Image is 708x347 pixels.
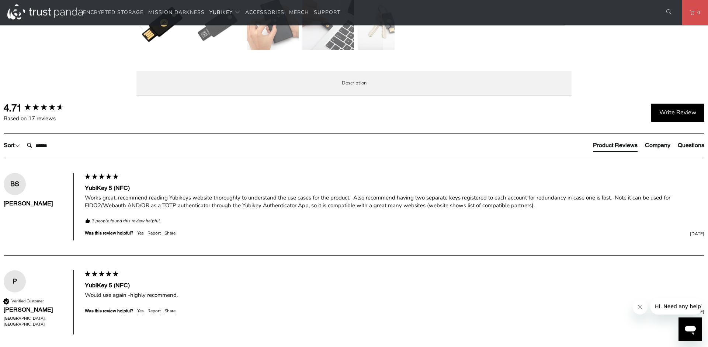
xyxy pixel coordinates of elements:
[148,9,205,16] span: Mission Darkness
[4,306,66,314] div: [PERSON_NAME]
[84,270,119,279] div: 5 star rating
[179,309,704,315] div: [DATE]
[147,230,161,236] div: Report
[83,9,143,16] span: Encrypted Storage
[147,308,161,314] div: Report
[633,300,648,315] iframe: Close message
[289,4,309,21] a: Merch
[85,194,704,209] div: Works great, recommend reading Yubikeys website thoroughly to understand the use cases for the pr...
[4,101,22,115] div: 4.71
[84,173,119,182] div: 5 star rating
[289,9,309,16] span: Merch
[24,138,83,153] input: Search
[593,141,638,149] div: Product Reviews
[245,9,284,16] span: Accessories
[92,218,161,224] em: 3 people found this review helpful.
[11,298,44,304] div: Verified Customer
[314,9,340,16] span: Support
[314,4,340,21] a: Support
[645,141,670,149] div: Company
[4,316,66,327] div: [GEOGRAPHIC_DATA], [GEOGRAPHIC_DATA]
[137,230,144,236] div: Yes
[651,104,704,122] div: Write Review
[593,141,704,156] div: Reviews Tabs
[4,141,20,149] div: Sort
[24,103,64,113] div: 4.71 star rating
[164,230,176,236] div: Share
[694,8,700,17] span: 0
[136,71,572,96] label: Description
[678,141,704,149] div: Questions
[4,199,66,208] div: [PERSON_NAME]
[85,308,133,314] div: Was this review helpful?
[4,101,81,115] div: Overall product rating out of 5: 4.71
[83,4,340,21] nav: Translation missing: en.navigation.header.main_nav
[179,231,704,237] div: [DATE]
[209,9,233,16] span: YubiKey
[678,317,702,341] iframe: Button to launch messaging window
[137,308,144,314] div: Yes
[85,184,704,192] div: YubiKey 5 (NFC)
[650,298,702,315] iframe: Message from company
[4,115,81,122] div: Based on 17 reviews
[148,4,205,21] a: Mission Darkness
[7,4,83,20] img: Trust Panda Australia
[85,281,704,289] div: YubiKey 5 (NFC)
[83,4,143,21] a: Encrypted Storage
[209,4,240,21] summary: YubiKey
[4,5,53,11] span: Hi. Need any help?
[85,230,133,236] div: Was this review helpful?
[245,4,284,21] a: Accessories
[4,178,26,190] div: BS
[85,291,704,299] div: Would use again -highly recommend.
[4,276,26,287] div: P
[164,308,176,314] div: Share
